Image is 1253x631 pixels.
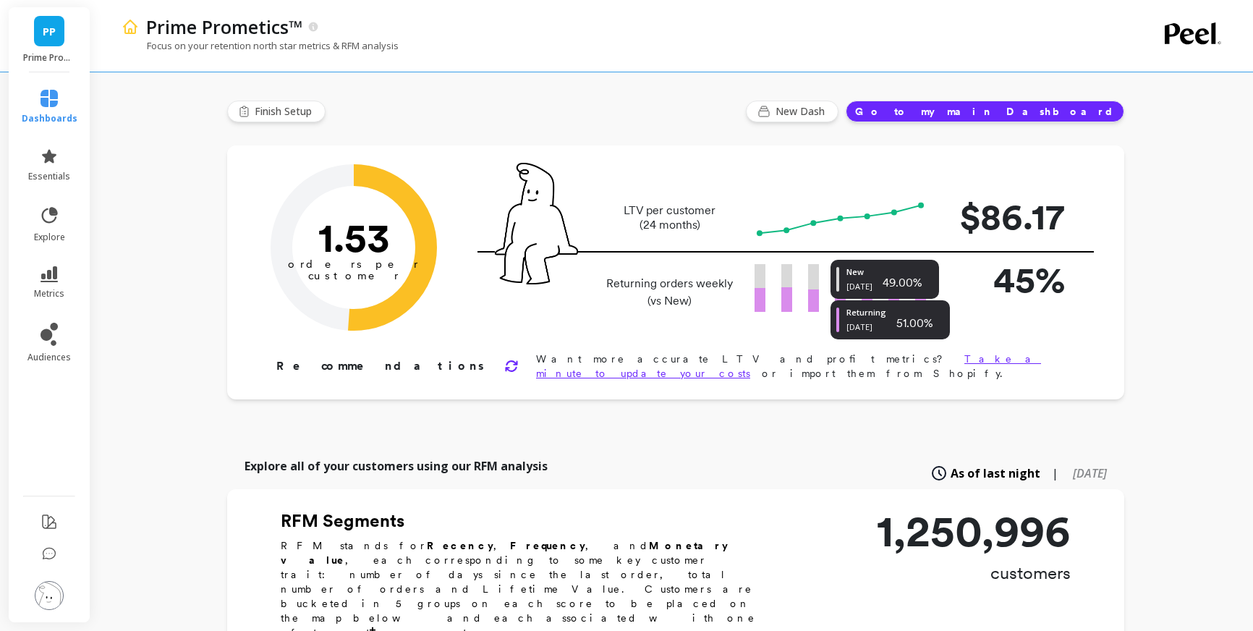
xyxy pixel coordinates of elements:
[510,540,585,551] b: Frequency
[288,258,420,271] tspan: orders per
[23,52,76,64] p: Prime Prometics™
[949,190,1065,244] p: $86.17
[846,101,1124,122] button: Go to my main Dashboard
[35,581,64,610] img: profile picture
[22,113,77,124] span: dashboards
[318,213,390,261] text: 1.53
[281,509,773,533] h2: RFM Segments
[949,253,1065,307] p: 45%
[776,104,829,119] span: New Dash
[146,14,302,39] p: Prime Prometics™
[1073,465,1107,481] span: [DATE]
[34,232,65,243] span: explore
[255,104,316,119] span: Finish Setup
[746,101,838,122] button: New Dash
[28,171,70,182] span: essentials
[495,163,578,284] img: pal seatted on line
[877,509,1071,553] p: 1,250,996
[877,562,1071,585] p: customers
[602,275,737,310] p: Returning orders weekly (vs New)
[227,101,326,122] button: Finish Setup
[951,465,1040,482] span: As of last night
[122,18,139,35] img: header icon
[245,457,548,475] p: Explore all of your customers using our RFM analysis
[27,352,71,363] span: audiences
[536,352,1078,381] p: Want more accurate LTV and profit metrics? or import them from Shopify.
[308,269,400,282] tspan: customer
[1052,465,1058,482] span: |
[602,203,737,232] p: LTV per customer (24 months)
[122,39,399,52] p: Focus on your retention north star metrics & RFM analysis
[427,540,493,551] b: Recency
[34,288,64,300] span: metrics
[43,23,56,40] span: PP
[276,357,487,375] p: Recommendations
